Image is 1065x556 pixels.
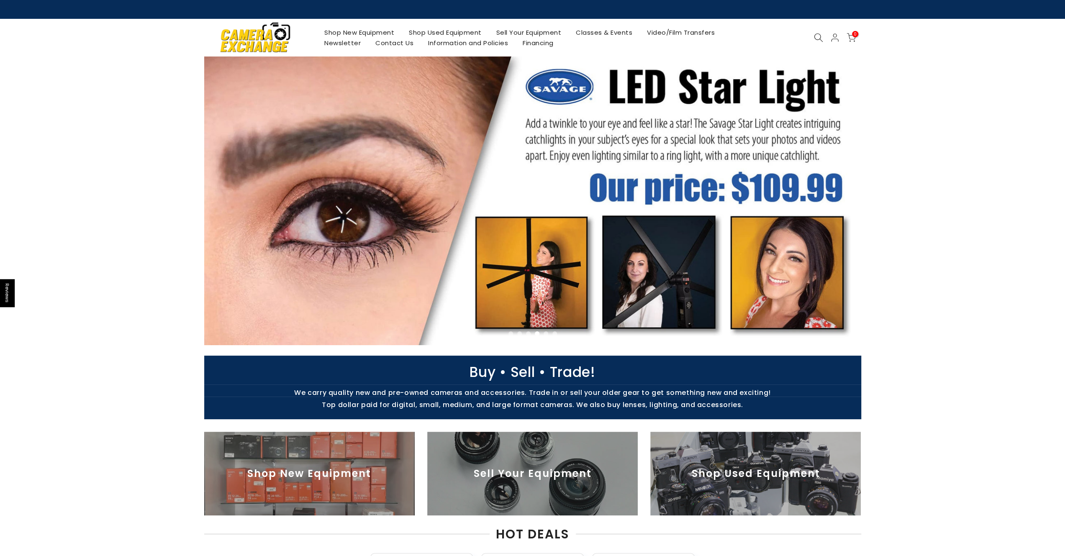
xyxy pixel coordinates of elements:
a: Shop Used Equipment [401,27,489,38]
a: Financing [515,38,561,48]
a: Sell Your Equipment [489,27,569,38]
a: 0 [847,33,856,42]
span: 0 [852,31,858,37]
li: Page dot 5 [544,331,548,336]
span: HOT DEALS [490,528,576,541]
p: We carry quality new and pre-owned cameras and accessories. Trade in or sell your older gear to g... [200,389,865,397]
a: Classes & Events [568,27,639,38]
a: Newsletter [317,38,368,48]
li: Page dot 4 [535,331,539,336]
a: Information and Policies [421,38,515,48]
li: Page dot 3 [526,331,531,336]
p: Top dollar paid for digital, small, medium, and large format cameras. We also buy lenses, lightin... [200,401,865,409]
li: Page dot 6 [552,331,557,336]
a: Video/Film Transfers [639,27,722,38]
li: Page dot 2 [517,331,522,336]
p: Buy • Sell • Trade! [200,368,865,376]
a: Shop New Equipment [317,27,401,38]
li: Page dot 1 [508,331,513,336]
a: Contact Us [368,38,421,48]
